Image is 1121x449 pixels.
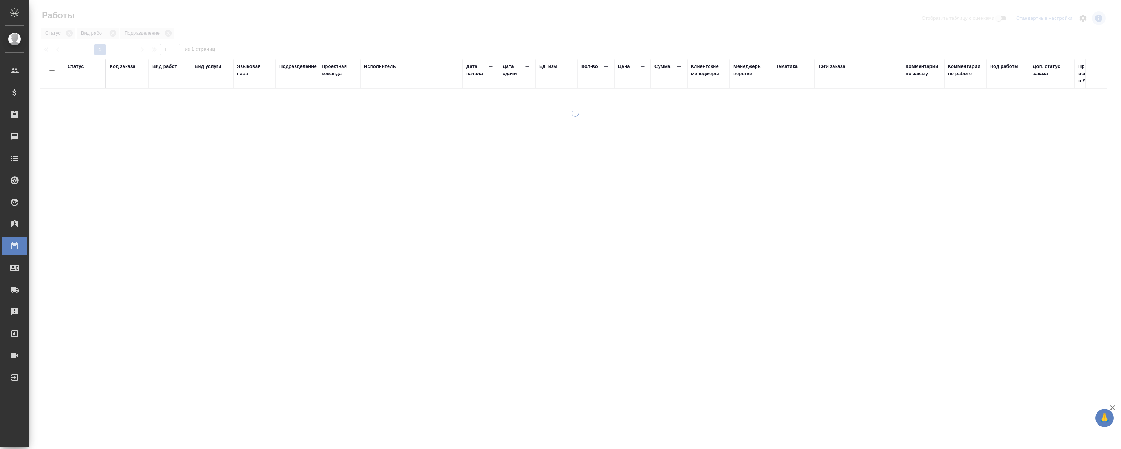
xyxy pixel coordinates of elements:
[279,63,317,70] div: Подразделение
[1095,409,1114,427] button: 🙏
[654,63,670,70] div: Сумма
[237,63,272,77] div: Языковая пара
[466,63,488,77] div: Дата начала
[990,63,1018,70] div: Код работы
[1098,410,1111,426] span: 🙏
[1033,63,1071,77] div: Доп. статус заказа
[733,63,768,77] div: Менеджеры верстки
[539,63,557,70] div: Ед. изм
[364,63,396,70] div: Исполнитель
[322,63,357,77] div: Проектная команда
[1078,63,1111,85] div: Прогресс исполнителя в SC
[110,63,135,70] div: Код заказа
[906,63,941,77] div: Комментарии по заказу
[776,63,798,70] div: Тематика
[691,63,726,77] div: Клиентские менеджеры
[948,63,983,77] div: Комментарии по работе
[152,63,177,70] div: Вид работ
[68,63,84,70] div: Статус
[503,63,525,77] div: Дата сдачи
[618,63,630,70] div: Цена
[818,63,845,70] div: Тэги заказа
[581,63,598,70] div: Кол-во
[195,63,222,70] div: Вид услуги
